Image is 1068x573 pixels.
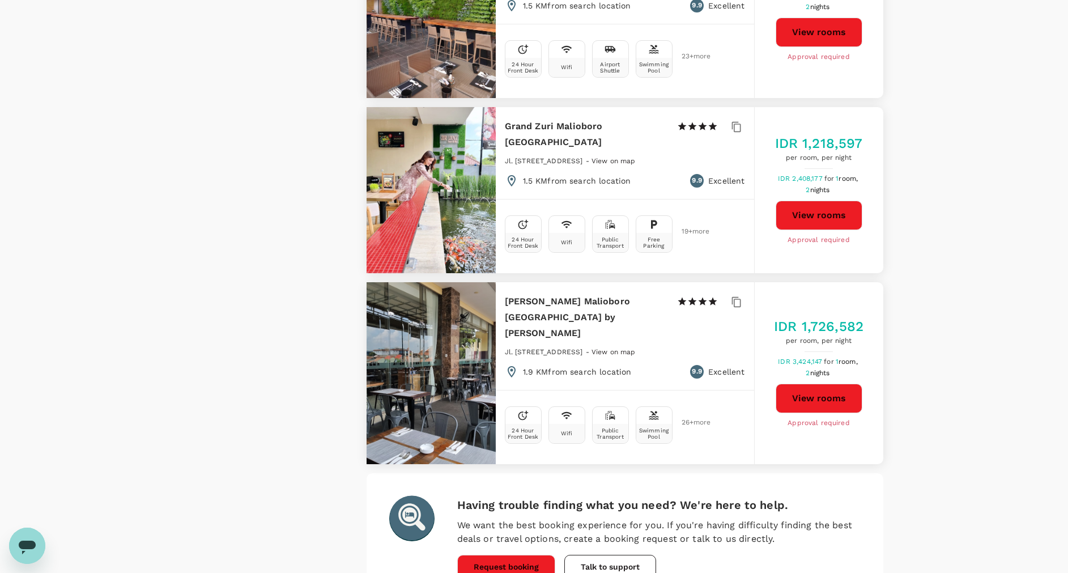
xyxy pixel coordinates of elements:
button: View rooms [776,201,862,230]
span: View on map [592,157,636,165]
span: nights [810,186,830,194]
h6: Grand Zuri Malioboro [GEOGRAPHIC_DATA] [505,118,668,150]
div: Free Parking [639,236,670,249]
span: Approval required [788,235,850,246]
span: 9.9 [692,175,701,186]
h6: Having trouble finding what you need? We're here to help. [457,496,861,514]
span: 19 + more [682,228,699,235]
span: nights [810,3,830,11]
span: 2 [806,3,831,11]
span: for [824,175,836,182]
div: Swimming Pool [639,61,670,74]
h5: IDR 1,726,582 [774,317,863,336]
div: Swimming Pool [639,427,670,440]
p: 1.5 KM from search location [523,175,631,186]
div: 24 Hour Front Desk [508,236,539,249]
span: 1 [836,175,859,182]
div: 24 Hour Front Desk [508,427,539,440]
span: 26 + more [682,419,699,426]
div: Wifi [561,239,573,245]
a: View on map [592,156,636,165]
span: per room, per night [774,336,863,347]
iframe: Button to launch messaging window [9,528,45,564]
span: 9.9 [692,366,701,377]
span: Approval required [788,52,850,63]
p: Excellent [708,175,744,186]
div: Wifi [561,430,573,436]
span: 23 + more [682,53,699,60]
div: Airport Shuttle [595,61,626,74]
span: Approval required [788,418,850,429]
span: nights [810,369,830,377]
span: room, [839,175,858,182]
div: Wifi [561,64,573,70]
div: Public Transport [595,236,626,249]
span: IDR 2,408,177 [778,175,824,182]
span: Jl. [STREET_ADDRESS] [505,348,583,356]
span: 2 [806,369,831,377]
span: - [586,157,592,165]
span: Jl. [STREET_ADDRESS] [505,157,583,165]
button: View rooms [776,384,862,413]
span: for [824,358,835,366]
h6: [PERSON_NAME] Malioboro [GEOGRAPHIC_DATA] by [PERSON_NAME] [505,294,668,341]
span: IDR 3,424,147 [778,358,824,366]
h5: IDR 1,218,597 [775,134,863,152]
p: We want the best booking experience for you. If you're having difficulty finding the best deals o... [457,519,861,546]
div: 24 Hour Front Desk [508,61,539,74]
span: 2 [806,186,831,194]
span: 1 [836,358,859,366]
span: - [586,348,592,356]
p: Excellent [708,366,744,377]
span: per room, per night [775,152,863,164]
a: View on map [592,347,636,356]
div: Public Transport [595,427,626,440]
button: View rooms [776,18,862,47]
p: 1.9 KM from search location [523,366,632,377]
span: room, [839,358,858,366]
span: View on map [592,348,636,356]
